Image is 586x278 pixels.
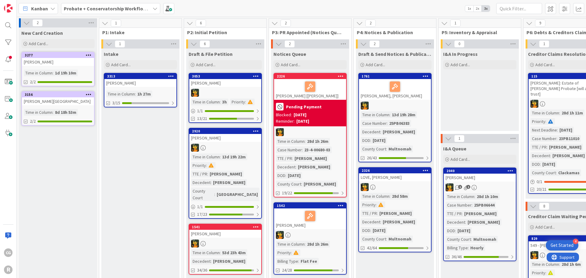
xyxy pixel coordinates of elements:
[274,79,346,100] div: [PERSON_NAME] [[PERSON_NAME]]
[371,137,387,144] div: [DATE]
[551,242,573,248] div: Get Started
[208,171,244,177] div: [PERSON_NAME]
[189,128,261,134] div: 2920
[361,102,369,110] img: MR
[280,20,291,27] span: 2
[367,245,377,251] span: 42/64
[361,111,389,118] div: Time in Column
[32,19,43,27] span: 2
[191,99,220,105] div: Time in Column
[274,74,346,100] div: 2226[PERSON_NAME] [[PERSON_NAME]]
[196,20,206,27] span: 6
[4,265,13,274] div: R
[303,146,332,153] div: 23-4-00680-03
[455,227,456,234] span: :
[191,144,199,152] img: MR
[530,144,547,150] div: TTE / PR
[444,168,516,174] div: 2040
[281,62,300,67] span: Add Card...
[540,161,541,168] span: :
[546,240,578,251] div: Open Get Started checklist, remaining modules: 4
[276,249,291,256] div: Priority
[104,79,176,87] div: [PERSON_NAME]
[359,168,431,173] div: 2326
[359,74,431,100] div: 1761[PERSON_NAME], [PERSON_NAME]
[443,146,466,152] span: I&A Queue
[189,240,261,247] div: MR
[302,146,303,153] span: :
[559,261,560,268] span: :
[4,4,13,13] img: Visit kanbanzone.com
[294,112,306,118] div: [DATE]
[369,40,380,48] span: 2
[530,127,557,133] div: Next Deadline
[276,138,305,145] div: Time in Column
[221,99,228,105] div: 3h
[462,210,463,217] span: :
[446,244,468,251] div: Billing Type
[189,128,261,142] div: 2920[PERSON_NAME]
[530,110,559,116] div: Time in Column
[359,183,431,191] div: MR
[106,91,135,97] div: Time in Column
[558,127,574,133] div: [DATE]
[371,227,387,234] div: [DATE]
[387,236,413,242] div: Multnomah
[560,261,582,268] div: 28d 1h 6m
[22,92,94,105] div: 3156[PERSON_NAME][GEOGRAPHIC_DATA]
[387,146,413,152] div: Multnomah
[446,183,454,191] img: MR
[191,188,214,201] div: County Court
[187,29,259,35] span: P2: Initial Petition
[115,40,125,48] span: 1
[530,118,545,125] div: Priority
[292,155,293,162] span: :
[206,162,207,169] span: :
[277,204,346,208] div: 1542
[276,231,284,239] img: MR
[359,173,431,181] div: LOVE, [PERSON_NAME]
[361,193,389,200] div: Time in Column
[191,153,220,160] div: Time in Column
[358,51,432,57] span: Draft & Send Notices & Publication
[306,241,330,247] div: 28d 1h 26m
[446,210,462,217] div: TTE / PR
[482,5,490,12] span: 3x
[221,249,247,256] div: 53d 23h 43m
[107,74,176,78] div: 3313
[446,219,465,226] div: Decedent
[136,91,152,97] div: 1h 27m
[284,40,295,48] span: 2
[191,258,211,265] div: Decedent
[189,74,261,79] div: 3053
[370,227,371,234] span: :
[272,29,344,35] span: P3: PR Appointed (Notices Queue)
[22,58,94,66] div: [PERSON_NAME]
[197,108,203,114] span: 1 / 1
[530,135,556,142] div: Case Number
[274,208,346,229] div: [PERSON_NAME]
[446,236,471,243] div: County Court
[454,135,465,142] span: 1
[211,179,212,186] span: :
[463,210,498,217] div: [PERSON_NAME]
[64,5,159,12] b: Probate + Conservatorship Workflow (FL2)
[200,40,210,48] span: 6
[230,99,245,105] div: Priority
[305,138,306,145] span: :
[197,211,207,218] span: 17/23
[111,62,131,67] span: Add Card...
[465,5,473,12] span: 1x
[207,171,208,177] span: :
[273,51,306,57] span: Notices Queue
[112,100,120,106] span: 3/15
[471,236,472,243] span: :
[276,258,298,265] div: Billing Type
[447,169,516,173] div: 2040
[22,52,94,66] div: 3277[PERSON_NAME]
[361,210,377,217] div: TTE / PR
[557,135,581,142] div: 23PB11010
